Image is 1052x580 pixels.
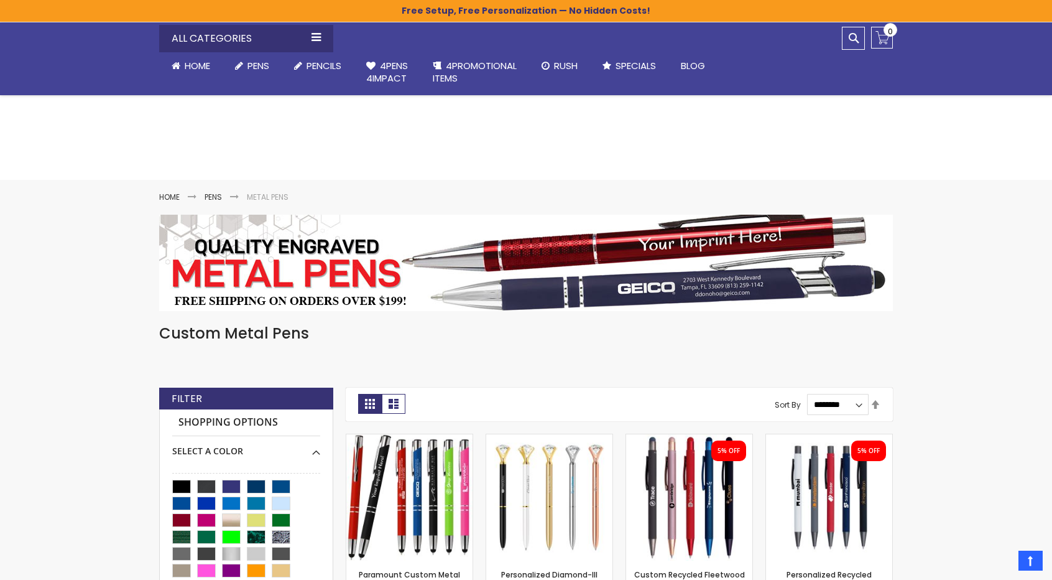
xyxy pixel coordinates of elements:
[420,52,529,93] a: 4PROMOTIONALITEMS
[857,447,880,456] div: 5% OFF
[346,434,473,561] img: Paramount Custom Metal Stylus® Pens -Special Offer
[949,546,1052,580] iframe: Google Customer Reviews
[282,52,354,80] a: Pencils
[172,436,320,457] div: Select A Color
[766,434,892,561] img: Personalized Recycled Fleetwood Satin Soft Touch Gel Click Pen
[159,52,223,80] a: Home
[354,52,420,93] a: 4Pens4impact
[172,392,202,406] strong: Filter
[159,324,893,344] h1: Custom Metal Pens
[486,434,612,444] a: Personalized Diamond-III Crystal Clear Brass Pen
[775,399,801,409] label: Sort By
[346,434,473,444] a: Paramount Custom Metal Stylus® Pens -Special Offer
[766,434,892,444] a: Personalized Recycled Fleetwood Satin Soft Touch Gel Click Pen
[247,192,288,202] strong: Metal Pens
[433,59,517,85] span: 4PROMOTIONAL ITEMS
[358,394,382,414] strong: Grid
[626,434,752,444] a: Custom Recycled Fleetwood MonoChrome Stylus Satin Soft Touch Gel Pen
[590,52,668,80] a: Specials
[668,52,717,80] a: Blog
[681,59,705,72] span: Blog
[486,434,612,561] img: Personalized Diamond-III Crystal Clear Brass Pen
[223,52,282,80] a: Pens
[366,59,408,85] span: 4Pens 4impact
[626,434,752,561] img: Custom Recycled Fleetwood MonoChrome Stylus Satin Soft Touch Gel Pen
[307,59,341,72] span: Pencils
[616,59,656,72] span: Specials
[554,59,578,72] span: Rush
[172,409,320,436] strong: Shopping Options
[247,59,269,72] span: Pens
[529,52,590,80] a: Rush
[888,26,893,37] span: 0
[205,192,222,202] a: Pens
[159,215,893,311] img: Metal Pens
[159,25,333,52] div: All Categories
[871,27,893,49] a: 0
[717,447,740,456] div: 5% OFF
[159,192,180,202] a: Home
[185,59,210,72] span: Home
